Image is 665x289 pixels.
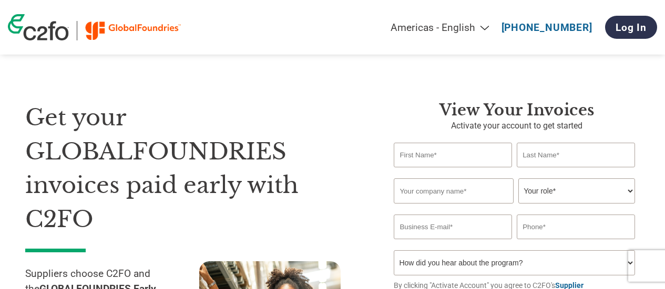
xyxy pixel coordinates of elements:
[517,143,635,167] input: Last Name*
[85,21,181,40] img: GLOBALFOUNDRIES
[518,178,635,204] select: Title/Role
[517,240,635,246] div: Inavlid Phone Number
[394,205,635,210] div: Invalid company name or company name is too long
[8,14,69,40] img: c2fo logo
[394,178,513,204] input: Your company name*
[394,168,511,174] div: Invalid first name or first name is too long
[517,215,635,239] input: Phone*
[394,143,511,167] input: First Name*
[502,22,592,34] a: [PHONE_NUMBER]
[394,240,511,246] div: Inavlid Email Address
[605,16,657,39] a: Log In
[394,215,511,239] input: Invalid Email format
[394,101,640,120] h3: View Your Invoices
[25,101,362,236] h1: Get your GLOBALFOUNDRIES invoices paid early with C2FO
[517,168,635,174] div: Invalid last name or last name is too long
[394,120,640,132] p: Activate your account to get started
